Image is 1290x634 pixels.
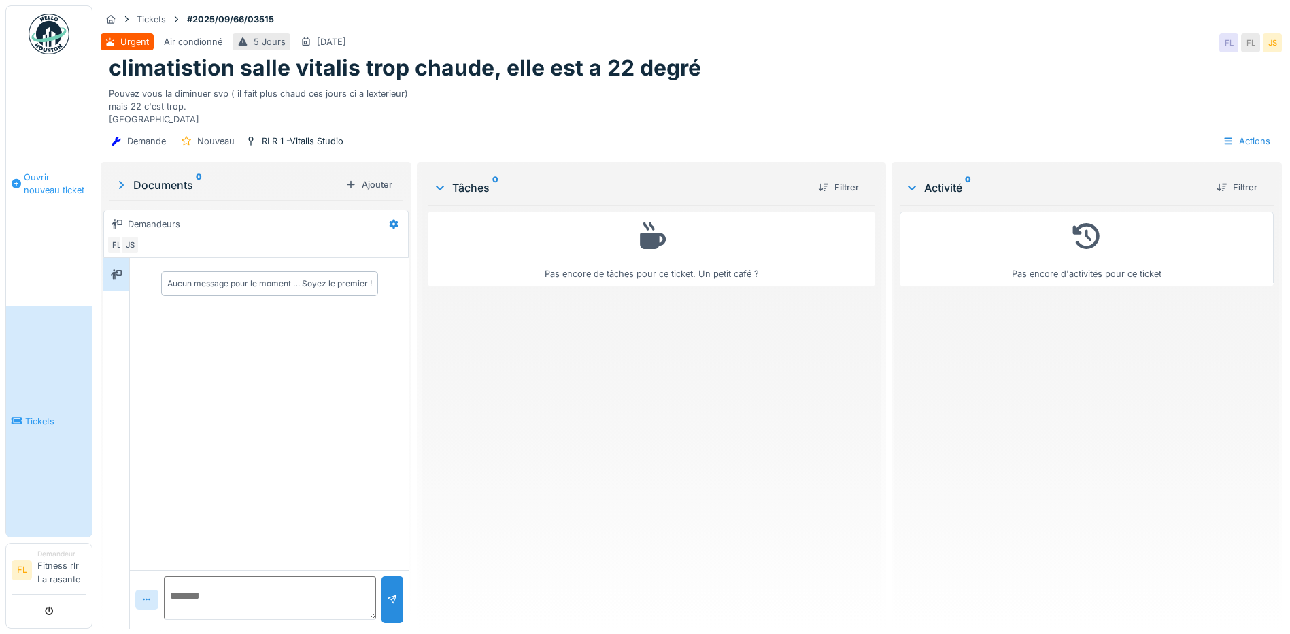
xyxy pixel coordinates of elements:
div: Ajouter [340,176,398,194]
span: Ouvrir nouveau ticket [24,171,86,197]
strong: #2025/09/66/03515 [182,13,279,26]
div: Pouvez vous la diminuer svp ( il fait plus chaud ces jours ci a lexterieur) mais 22 c'est trop. [... [109,82,1274,127]
div: Demandeur [37,549,86,559]
span: Tickets [25,415,86,428]
a: FL DemandeurFitness rlr La rasante [12,549,86,595]
div: 5 Jours [254,35,286,48]
div: Tickets [137,13,166,26]
div: Pas encore d'activités pour ce ticket [909,218,1265,281]
div: FL [1219,33,1238,52]
div: Filtrer [1211,178,1263,197]
li: Fitness rlr La rasante [37,549,86,591]
div: Demande [127,135,166,148]
div: Aucun message pour le moment … Soyez le premier ! [167,278,372,290]
a: Ouvrir nouveau ticket [6,62,92,306]
sup: 0 [965,180,971,196]
div: RLR 1 -Vitalis Studio [262,135,343,148]
sup: 0 [196,177,202,193]
div: JS [120,235,139,254]
div: Actions [1217,131,1276,151]
div: FL [1241,33,1260,52]
li: FL [12,560,32,580]
div: JS [1263,33,1282,52]
div: Documents [114,177,340,193]
div: Pas encore de tâches pour ce ticket. Un petit café ? [437,218,866,281]
div: Air condionné [164,35,222,48]
div: Filtrer [813,178,864,197]
div: [DATE] [317,35,346,48]
sup: 0 [492,180,498,196]
div: Activité [905,180,1206,196]
div: FL [107,235,126,254]
div: Urgent [120,35,149,48]
img: Badge_color-CXgf-gQk.svg [29,14,69,54]
div: Demandeurs [128,218,180,231]
a: Tickets [6,306,92,537]
div: Nouveau [197,135,235,148]
div: Tâches [433,180,807,196]
h1: climatistion salle vitalis trop chaude, elle est a 22 degré [109,55,701,81]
